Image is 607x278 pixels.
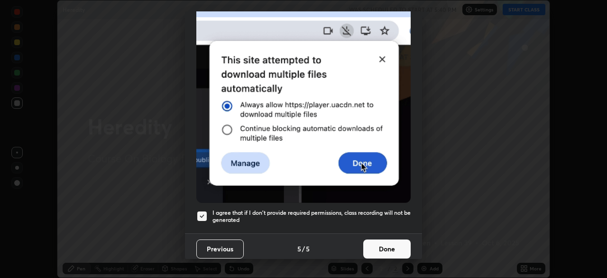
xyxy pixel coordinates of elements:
[363,240,411,259] button: Done
[306,244,310,254] h4: 5
[196,240,244,259] button: Previous
[302,244,305,254] h4: /
[297,244,301,254] h4: 5
[212,209,411,224] h5: I agree that if I don't provide required permissions, class recording will not be generated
